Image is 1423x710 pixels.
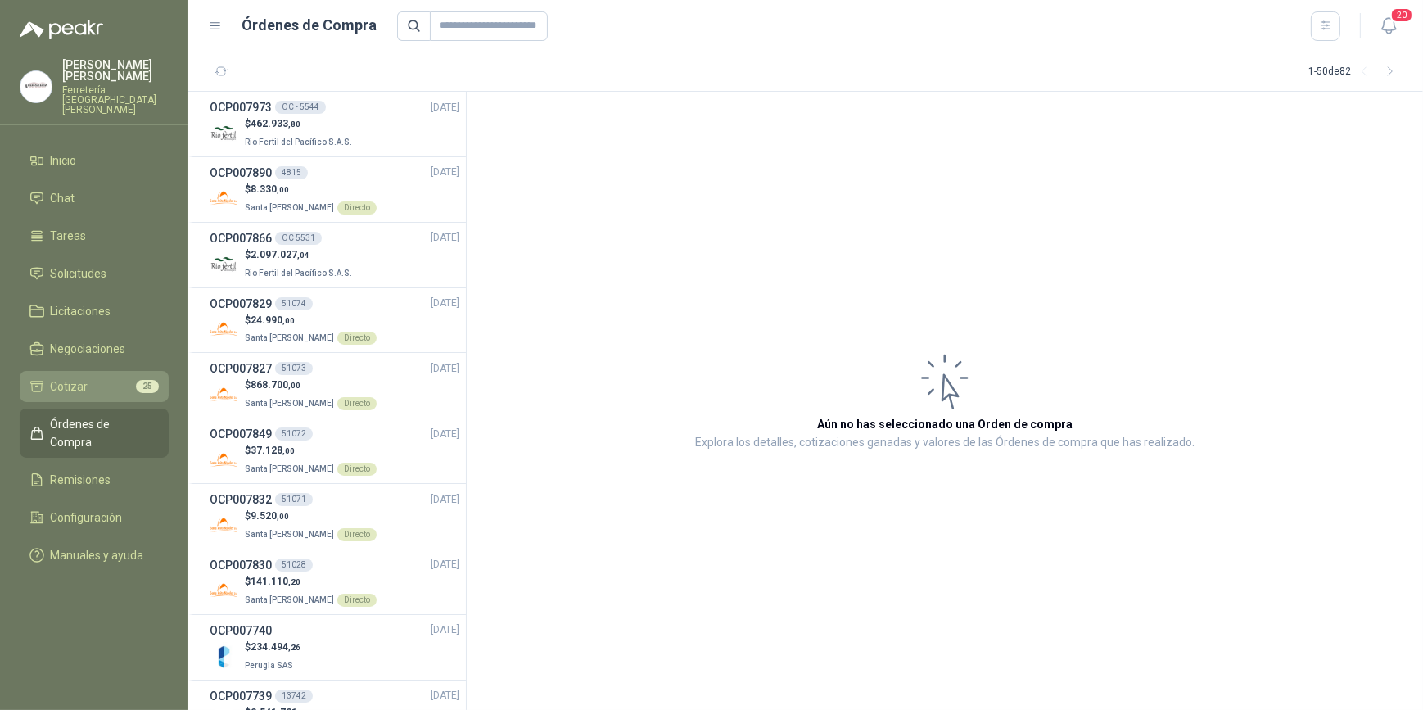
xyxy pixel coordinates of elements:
span: [DATE] [431,296,459,311]
a: Cotizar25 [20,371,169,402]
div: 13742 [275,690,313,703]
p: Explora los detalles, cotizaciones ganadas y valores de las Órdenes de compra que has realizado. [695,433,1195,453]
p: $ [245,443,377,459]
span: ,00 [282,316,295,325]
span: ,00 [288,381,300,390]
span: Órdenes de Compra [51,415,153,451]
a: Licitaciones [20,296,169,327]
span: 868.700 [251,379,300,391]
a: Tareas [20,220,169,251]
h3: Aún no has seleccionado una Orden de compra [817,415,1073,433]
span: Santa [PERSON_NAME] [245,530,334,539]
span: 234.494 [251,641,300,653]
span: ,04 [297,251,309,260]
div: OC - 5544 [275,101,326,114]
span: 37.128 [251,445,295,456]
p: $ [245,313,377,328]
img: Company Logo [20,71,52,102]
a: OCP007740[DATE] Company Logo$234.494,26Perugia SAS [210,622,459,673]
a: Chat [20,183,169,214]
h3: OCP007832 [210,491,272,509]
div: 51028 [275,559,313,572]
span: Negociaciones [51,340,126,358]
span: Manuales y ayuda [51,546,144,564]
span: Chat [51,189,75,207]
span: Santa [PERSON_NAME] [245,399,334,408]
div: 51071 [275,493,313,506]
span: Santa [PERSON_NAME] [245,333,334,342]
a: Órdenes de Compra [20,409,169,458]
span: 25 [136,380,159,393]
a: Manuales y ayuda [20,540,169,571]
a: Solicitudes [20,258,169,289]
p: $ [245,182,377,197]
span: 141.110 [251,576,300,587]
span: [DATE] [431,427,459,442]
div: Directo [337,463,377,476]
h3: OCP007829 [210,295,272,313]
span: Solicitudes [51,265,107,283]
div: 1 - 50 de 82 [1308,59,1403,85]
span: Perugia SAS [245,661,293,670]
div: 51073 [275,362,313,375]
h3: OCP007866 [210,229,272,247]
span: Remisiones [51,471,111,489]
span: Santa [PERSON_NAME] [245,464,334,473]
span: 2.097.027 [251,249,309,260]
p: $ [245,574,377,590]
h3: OCP007740 [210,622,272,640]
span: ,26 [288,643,300,652]
span: Licitaciones [51,302,111,320]
span: [DATE] [431,361,459,377]
h1: Órdenes de Compra [242,14,377,37]
img: Company Logo [210,445,238,474]
img: Company Logo [210,380,238,409]
h3: OCP007849 [210,425,272,443]
a: OCP00782751073[DATE] Company Logo$868.700,00Santa [PERSON_NAME]Directo [210,360,459,411]
div: 51074 [275,297,313,310]
p: Ferretería [GEOGRAPHIC_DATA][PERSON_NAME] [62,85,169,115]
div: Directo [337,397,377,410]
div: Directo [337,201,377,215]
a: OCP007973OC - 5544[DATE] Company Logo$462.933,80Rio Fertil del Pacífico S.A.S. [210,98,459,150]
img: Company Logo [210,642,238,671]
a: Configuración [20,502,169,533]
h3: OCP007973 [210,98,272,116]
img: Company Logo [210,511,238,540]
span: [DATE] [431,100,459,115]
span: [DATE] [431,230,459,246]
span: [DATE] [431,622,459,638]
a: OCP00782951074[DATE] Company Logo$24.990,00Santa [PERSON_NAME]Directo [210,295,459,346]
span: [DATE] [431,688,459,703]
p: $ [245,247,355,263]
h3: OCP007890 [210,164,272,182]
span: 8.330 [251,183,289,195]
span: Tareas [51,227,87,245]
img: Company Logo [210,250,238,278]
p: $ [245,509,377,524]
a: OCP00783051028[DATE] Company Logo$141.110,20Santa [PERSON_NAME]Directo [210,556,459,608]
img: Company Logo [210,577,238,605]
a: Negociaciones [20,333,169,364]
a: OCP00783251071[DATE] Company Logo$9.520,00Santa [PERSON_NAME]Directo [210,491,459,542]
span: [DATE] [431,165,459,180]
span: Configuración [51,509,123,527]
p: [PERSON_NAME] [PERSON_NAME] [62,59,169,82]
p: $ [245,640,300,655]
div: Directo [337,332,377,345]
img: Logo peakr [20,20,103,39]
span: [DATE] [431,492,459,508]
img: Company Logo [210,184,238,213]
span: Inicio [51,151,77,170]
h3: OCP007827 [210,360,272,378]
a: Inicio [20,145,169,176]
a: OCP007866OC 5531[DATE] Company Logo$2.097.027,04Rio Fertil del Pacífico S.A.S. [210,229,459,281]
div: 4815 [275,166,308,179]
span: Rio Fertil del Pacífico S.A.S. [245,138,352,147]
button: 20 [1374,11,1403,41]
span: 24.990 [251,314,295,326]
img: Company Logo [210,314,238,343]
a: OCP0078904815[DATE] Company Logo$8.330,00Santa [PERSON_NAME]Directo [210,164,459,215]
a: OCP00784951072[DATE] Company Logo$37.128,00Santa [PERSON_NAME]Directo [210,425,459,477]
div: Directo [337,594,377,607]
